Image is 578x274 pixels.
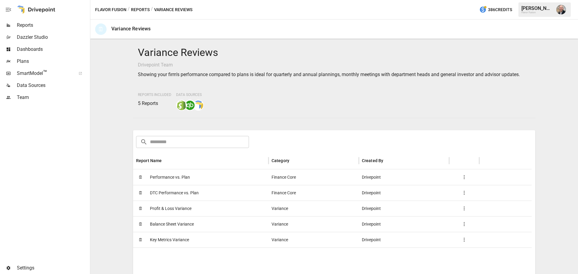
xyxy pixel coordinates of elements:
p: Showing your firm's performance compared to plans is ideal for quarterly and annual plannings, mo... [138,71,531,78]
button: 386Credits [477,4,514,15]
button: Dustin Jacobson [553,1,570,18]
span: Performance vs. Plan [150,170,190,185]
span: ™ [43,69,47,76]
div: Drivepoint [359,169,449,185]
span: Data Sources [17,82,89,89]
span: SmartModel [17,70,72,77]
img: quickbooks [185,100,195,110]
span: DTC Performance vs. Plan [150,185,199,201]
div: Variance Reviews [111,26,151,32]
div: Finance Core [269,185,359,201]
div: Finance Core [269,169,359,185]
div: [PERSON_NAME] [521,5,553,11]
img: Dustin Jacobson [556,5,566,14]
div: Variance [269,232,359,248]
span: Dazzler Studio [17,34,89,41]
span: Reports Included [138,93,171,97]
div: Drivepoint [359,185,449,201]
div: Variance [269,201,359,216]
div: / [128,6,130,14]
span: Settings [17,264,89,272]
span: 🗓 [136,220,145,229]
span: 🗓 [136,204,145,213]
p: Drivepoint Team [138,61,531,69]
img: shopify [177,100,186,110]
span: Reports [17,22,89,29]
p: 5 Reports [138,100,171,107]
img: smart model [194,100,203,110]
span: Data Sources [176,93,202,97]
span: 386 Credits [488,6,512,14]
span: 🗓 [136,188,145,197]
button: Reports [131,6,150,14]
div: / [151,6,153,14]
button: Flavor Fusion [95,6,126,14]
div: Drivepoint [359,201,449,216]
button: Sort [384,156,392,165]
button: Sort [290,156,298,165]
div: Variance [269,216,359,232]
span: Dashboards [17,46,89,53]
h4: Variance Reviews [138,46,531,59]
div: Category [272,158,289,163]
div: 🗓 [95,23,107,35]
div: Flavor Fusion [521,11,553,14]
span: Plans [17,58,89,65]
span: 🗓 [136,235,145,244]
div: Drivepoint [359,232,449,248]
span: Key Metrics Variance [150,232,189,248]
span: Team [17,94,89,101]
span: 🗓 [136,173,145,182]
button: Sort [163,156,171,165]
span: Profit & Loss Variance [150,201,191,216]
div: Drivepoint [359,216,449,232]
div: Created By [362,158,384,163]
div: Report Name [136,158,162,163]
span: Balance Sheet Variance [150,217,194,232]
